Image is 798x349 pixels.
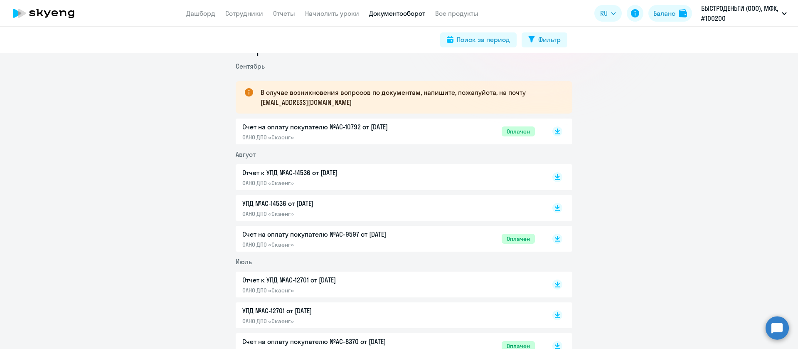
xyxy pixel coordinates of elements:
[242,275,417,285] p: Отчет к УПД №AC-12701 от [DATE]
[679,9,687,17] img: balance
[600,8,608,18] span: RU
[502,126,535,136] span: Оплачен
[697,3,791,23] button: БЫСТРОДЕНЬГИ (ООО), МФК, #100200
[242,241,417,248] p: ОАНО ДПО «Скаенг»
[242,229,417,239] p: Счет на оплату покупателю №AC-9597 от [DATE]
[236,257,252,266] span: Июль
[242,306,535,325] a: УПД №AC-12701 от [DATE]ОАНО ДПО «Скаенг»
[242,134,417,141] p: ОАНО ДПО «Скаенг»
[273,9,295,17] a: Отчеты
[261,87,557,107] p: В случае возникновения вопросов по документам, напишите, пожалуйста, на почту [EMAIL_ADDRESS][DOM...
[440,32,517,47] button: Поиск за период
[242,179,417,187] p: ОАНО ДПО «Скаенг»
[242,275,535,294] a: Отчет к УПД №AC-12701 от [DATE]ОАНО ДПО «Скаенг»
[242,210,417,218] p: ОАНО ДПО «Скаенг»
[242,229,535,248] a: Счет на оплату покупателю №AC-9597 от [DATE]ОАНО ДПО «Скаенг»Оплачен
[502,234,535,244] span: Оплачен
[242,168,417,178] p: Отчет к УПД №AC-14536 от [DATE]
[653,8,675,18] div: Баланс
[242,198,535,218] a: УПД №AC-14536 от [DATE]ОАНО ДПО «Скаенг»
[236,62,265,70] span: Сентябрь
[242,122,535,141] a: Счет на оплату покупателю №AC-10792 от [DATE]ОАНО ДПО «Скаенг»Оплачен
[594,5,622,22] button: RU
[435,9,478,17] a: Все продукты
[369,9,425,17] a: Документооборот
[242,198,417,208] p: УПД №AC-14536 от [DATE]
[701,3,778,23] p: БЫСТРОДЕНЬГИ (ООО), МФК, #100200
[522,32,567,47] button: Фильтр
[242,287,417,294] p: ОАНО ДПО «Скаенг»
[538,35,561,45] div: Фильтр
[242,122,417,132] p: Счет на оплату покупателю №AC-10792 от [DATE]
[242,168,535,187] a: Отчет к УПД №AC-14536 от [DATE]ОАНО ДПО «Скаенг»
[186,9,215,17] a: Дашборд
[305,9,359,17] a: Начислить уроки
[242,306,417,316] p: УПД №AC-12701 от [DATE]
[236,150,256,158] span: Август
[242,337,417,347] p: Счет на оплату покупателю №AC-8370 от [DATE]
[648,5,692,22] button: Балансbalance
[225,9,263,17] a: Сотрудники
[242,317,417,325] p: ОАНО ДПО «Скаенг»
[457,35,510,45] div: Поиск за период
